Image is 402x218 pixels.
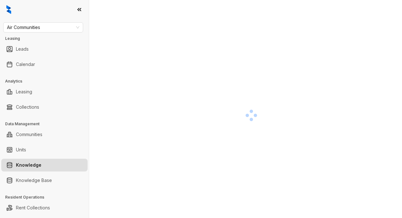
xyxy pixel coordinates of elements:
a: Units [16,143,26,156]
li: Leads [1,43,88,55]
a: Collections [16,101,39,113]
h3: Resident Operations [5,194,89,200]
h3: Data Management [5,121,89,127]
li: Leasing [1,85,88,98]
li: Communities [1,128,88,141]
li: Knowledge Base [1,174,88,187]
li: Collections [1,101,88,113]
h3: Analytics [5,78,89,84]
a: Rent Collections [16,201,50,214]
li: Calendar [1,58,88,71]
a: Knowledge Base [16,174,52,187]
h3: Leasing [5,36,89,41]
li: Knowledge [1,159,88,171]
a: Leads [16,43,29,55]
a: Knowledge [16,159,41,171]
a: Communities [16,128,42,141]
span: Air Communities [7,23,79,32]
li: Units [1,143,88,156]
a: Calendar [16,58,35,71]
a: Leasing [16,85,32,98]
img: logo [6,5,11,14]
li: Rent Collections [1,201,88,214]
